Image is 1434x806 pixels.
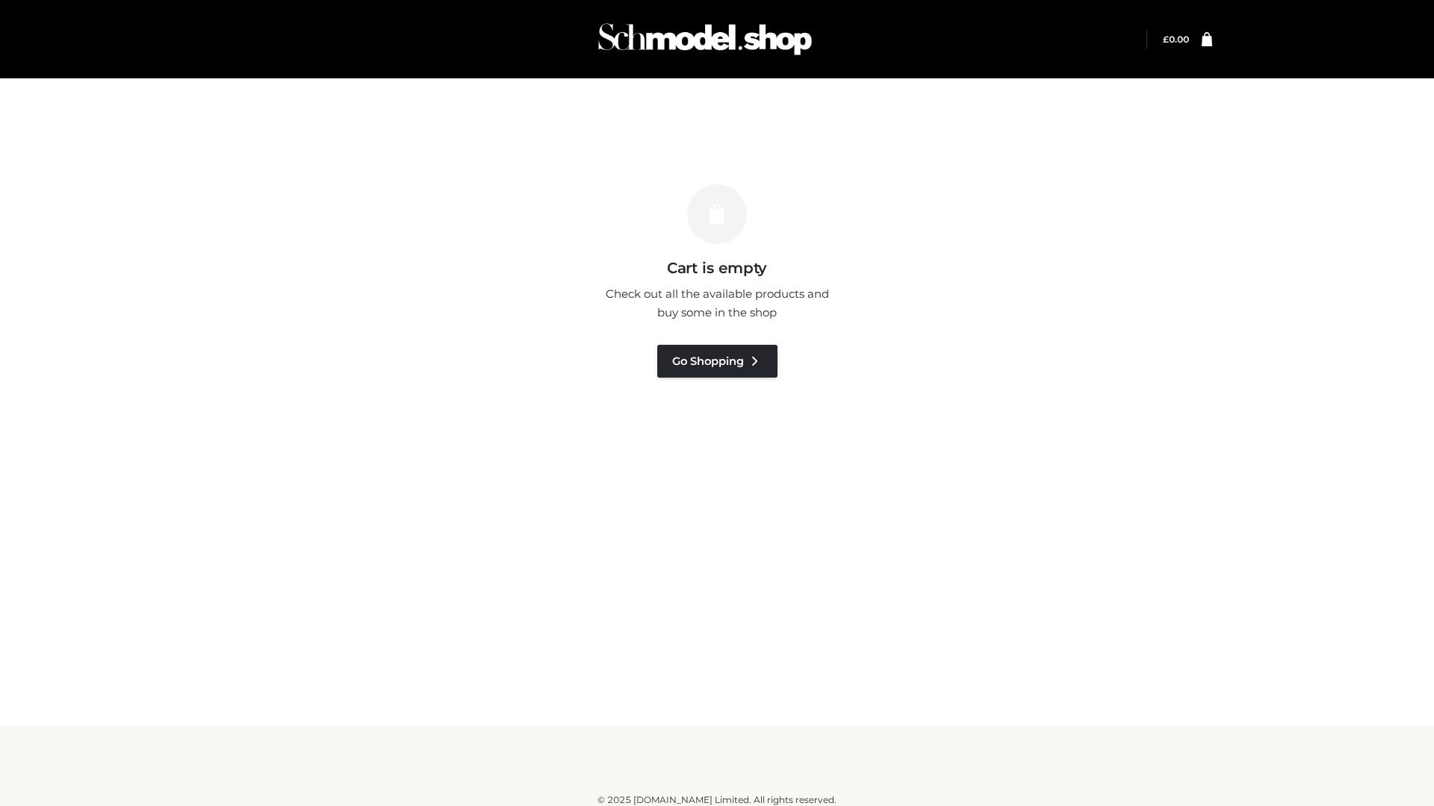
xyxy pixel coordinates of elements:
[1163,34,1189,45] a: £0.00
[1163,34,1189,45] bdi: 0.00
[593,10,817,69] img: Schmodel Admin 964
[255,259,1179,277] h3: Cart is empty
[657,345,777,378] a: Go Shopping
[597,284,836,322] p: Check out all the available products and buy some in the shop
[1163,34,1169,45] span: £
